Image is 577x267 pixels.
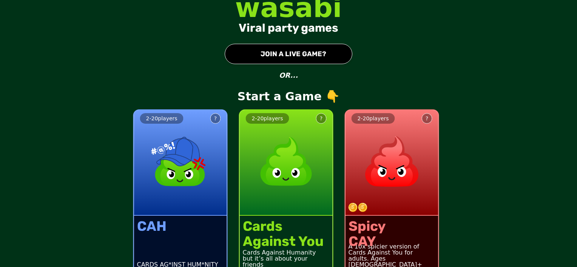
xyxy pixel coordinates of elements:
[320,115,322,122] div: ?
[147,128,214,195] img: product image
[214,115,217,122] div: ?
[252,115,283,121] span: 2 - 20 players
[426,115,428,122] div: ?
[279,70,298,81] p: OR...
[253,128,319,195] img: product image
[210,113,221,124] button: ?
[239,21,338,35] div: Viral party games
[238,90,339,103] p: Start a Game 👇
[225,44,352,64] button: JOIN A LIVE GAME?
[359,128,425,195] img: product image
[243,234,324,249] div: Against You
[349,219,386,234] div: Spicy
[146,115,177,121] span: 2 - 20 players
[243,250,330,256] div: Cards Against Humanity
[349,234,386,249] div: CAY
[358,115,389,121] span: 2 - 20 players
[316,113,327,124] button: ?
[137,219,167,234] div: CAH
[422,113,432,124] button: ?
[358,203,367,212] img: token
[349,203,358,212] img: token
[243,219,324,234] div: Cards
